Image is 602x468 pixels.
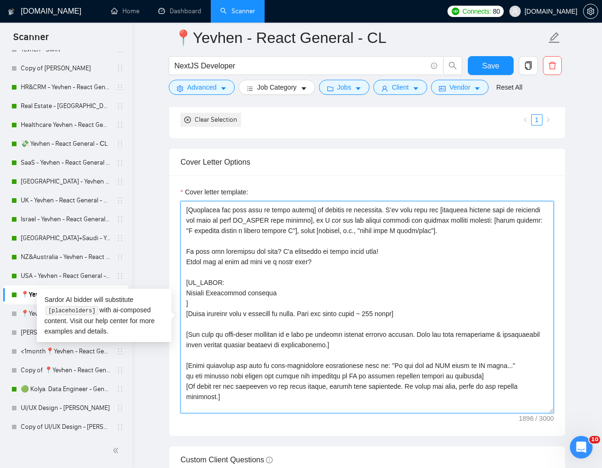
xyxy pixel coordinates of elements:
[327,85,334,92] span: folder
[589,436,600,443] span: 10
[21,418,111,436] a: Copy of UI/UX Design - [PERSON_NAME]
[116,423,124,431] span: holder
[482,60,499,72] span: Save
[520,114,531,125] button: left
[523,117,528,123] span: left
[95,317,128,325] a: help center
[21,97,111,116] a: Real Estate - [GEOGRAPHIC_DATA] - React General - СL
[181,201,554,413] textarea: Cover letter template:
[543,61,561,70] span: delete
[6,30,56,50] span: Scanner
[319,80,370,95] button: folderJobscaret-down
[519,61,537,70] span: copy
[116,234,124,242] span: holder
[116,102,124,110] span: holder
[116,216,124,223] span: holder
[21,323,111,342] a: [PERSON_NAME] General - СL
[187,82,216,92] span: Advanced
[519,56,538,75] button: copy
[21,380,111,399] a: 🟢 Kolya. Data Engineer - General
[21,399,111,418] a: UI/UX Design - [PERSON_NAME]
[373,80,427,95] button: userClientcaret-down
[301,85,307,92] span: caret-down
[116,178,124,185] span: holder
[583,8,598,15] a: setting
[116,272,124,280] span: holder
[463,6,491,17] span: Connects:
[266,457,273,463] span: info-circle
[116,197,124,204] span: holder
[37,289,172,342] div: Sardor AI bidder will substitute with ai-composed content. Visit our for more examples and details.
[21,285,111,304] a: 📍Yevhen - React General - СL
[545,117,551,123] span: right
[220,85,227,92] span: caret-down
[21,59,111,78] a: Copy of [PERSON_NAME]
[257,82,296,92] span: Job Category
[181,149,554,175] div: Cover Letter Options
[444,61,462,70] span: search
[21,116,111,134] a: Healthcare Yevhen - React General - СL
[452,8,459,15] img: upwork-logo.png
[21,134,111,153] a: 💸 Yevhen - React General - СL
[181,456,273,464] span: Custom Client Questions
[543,56,562,75] button: delete
[116,121,124,129] span: holder
[116,84,124,91] span: holder
[239,80,315,95] button: barsJob Categorycaret-down
[116,348,124,355] span: holder
[355,85,361,92] span: caret-down
[111,7,139,15] a: homeHome
[570,436,593,459] iframe: Intercom live chat
[116,65,124,72] span: holder
[21,342,111,361] a: <1month📍Yevhen - React General - СL
[532,115,542,125] a: 1
[520,114,531,125] li: Previous Page
[531,114,542,125] li: 1
[21,361,111,380] a: Copy of 📍Yevhen - React General - СL
[116,253,124,261] span: holder
[381,85,388,92] span: user
[496,82,522,92] a: Reset All
[247,85,253,92] span: bars
[21,78,111,97] a: HR&CRM - Yevhen - React General - СL
[177,85,183,92] span: setting
[542,114,554,125] li: Next Page
[21,229,111,248] a: [GEOGRAPHIC_DATA]+Saudi - Yevhen - React General - СL
[21,191,111,210] a: UK - Yevhen - React General - СL
[21,172,111,191] a: [GEOGRAPHIC_DATA] - Yevhen - React General - СL
[220,7,255,15] a: searchScanner
[443,56,462,75] button: search
[21,304,111,323] a: 📍Yevhen - Frontend(Title)
[431,80,489,95] button: idcardVendorcaret-down
[158,7,201,15] a: dashboardDashboard
[8,4,15,19] img: logo
[174,26,546,50] input: Scanner name...
[116,385,124,393] span: holder
[45,306,98,316] code: [placeholders]
[112,446,122,455] span: double-left
[439,85,446,92] span: idcard
[116,404,124,412] span: holder
[21,267,111,285] a: USA - Yevhen - React General - СL
[493,6,500,17] span: 80
[116,159,124,167] span: holder
[392,82,409,92] span: Client
[21,210,111,229] a: Israel - Yevhen - React General - СL
[337,82,352,92] span: Jobs
[184,117,191,123] span: close-circle
[449,82,470,92] span: Vendor
[116,367,124,374] span: holder
[468,56,514,75] button: Save
[413,85,419,92] span: caret-down
[21,153,111,172] a: SaaS - Yevhen - React General - СL
[431,63,437,69] span: info-circle
[174,60,427,72] input: Search Freelance Jobs...
[21,248,111,267] a: NZ&Australia - Yevhen - React General - СL
[512,8,518,15] span: user
[548,32,560,44] span: edit
[181,187,248,197] label: Cover letter template:
[116,140,124,148] span: holder
[169,80,235,95] button: settingAdvancedcaret-down
[542,114,554,125] button: right
[195,115,237,125] div: Clear Selection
